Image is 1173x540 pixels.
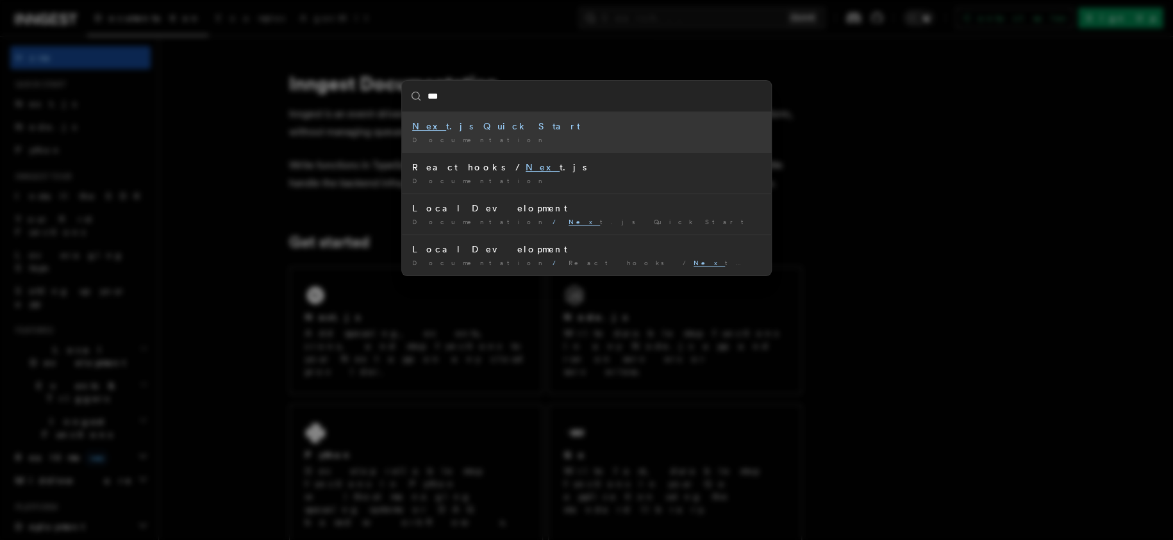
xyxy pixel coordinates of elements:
[412,120,761,133] div: t.js Quick Start
[526,162,560,172] mark: Nex
[412,243,761,256] div: Local Development
[553,259,563,266] span: /
[412,121,446,131] mark: Nex
[694,259,725,266] mark: Nex
[569,218,600,225] mark: Nex
[412,202,761,215] div: Local Development
[553,218,563,225] span: /
[412,136,547,143] span: Documentation
[412,161,761,174] div: React hooks / t.js
[412,259,547,266] span: Documentation
[569,259,768,266] span: React hooks / t.js
[569,218,752,225] span: t.js Quick Start
[412,177,547,184] span: Documentation
[412,218,547,225] span: Documentation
